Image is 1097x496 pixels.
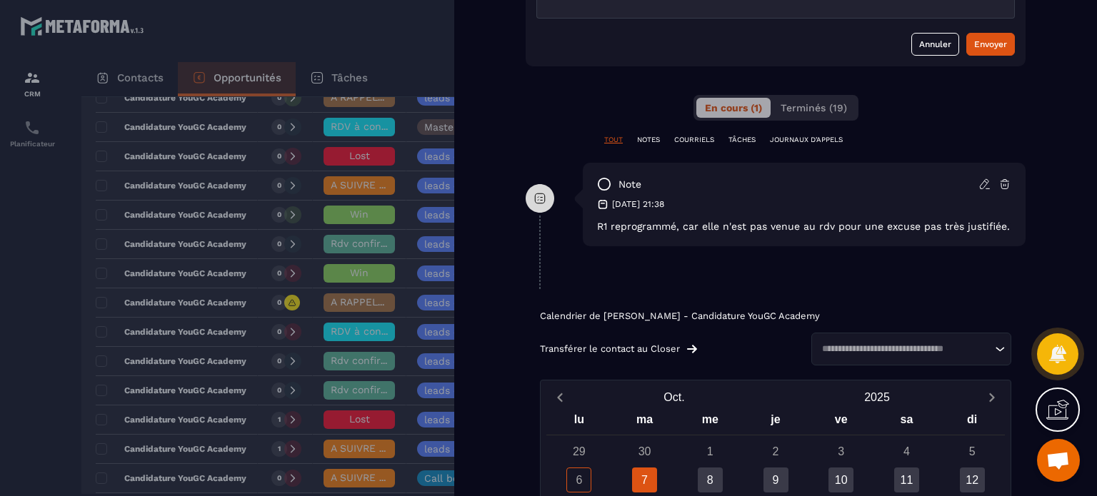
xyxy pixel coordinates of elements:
div: 29 [566,439,591,464]
button: Previous month [546,388,573,407]
input: Search for option [817,342,991,356]
button: Annuler [911,33,959,56]
p: [DATE] 21:38 [612,198,664,210]
button: Terminés (19) [772,98,856,118]
p: COURRIELS [674,135,714,145]
button: En cours (1) [696,98,771,118]
button: Open years overlay [776,385,978,410]
div: 3 [828,439,853,464]
div: 1 [698,439,723,464]
div: sa [874,410,940,435]
div: 7 [632,467,657,492]
div: 10 [828,467,853,492]
span: En cours (1) [705,102,762,113]
div: 5 [960,439,985,464]
p: JOURNAUX D'APPELS [770,135,843,145]
div: ma [612,410,678,435]
p: R1 reprogrammé, car elle n'est pas venue au rdv pour une excuse pas très justifiée. [597,221,1011,232]
div: lu [546,410,612,435]
div: 2 [763,439,788,464]
div: 4 [894,439,919,464]
div: 30 [632,439,657,464]
div: 8 [698,467,723,492]
div: Ouvrir le chat [1037,439,1080,482]
button: Next month [978,388,1005,407]
div: Search for option [811,333,1011,365]
div: 12 [960,467,985,492]
div: je [743,410,808,435]
p: Transférer le contact au Closer [540,343,680,355]
p: Calendrier de [PERSON_NAME] - Candidature YouGC Academy [540,310,1011,322]
p: NOTES [637,135,660,145]
div: 6 [566,467,591,492]
div: me [677,410,743,435]
p: TOUT [604,135,623,145]
button: Open months overlay [573,385,776,410]
div: 11 [894,467,919,492]
div: ve [808,410,874,435]
div: Envoyer [974,37,1007,51]
p: TÂCHES [728,135,756,145]
p: note [618,178,641,191]
button: Envoyer [966,33,1015,56]
span: Terminés (19) [781,102,847,113]
div: di [939,410,1005,435]
div: 9 [763,467,788,492]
